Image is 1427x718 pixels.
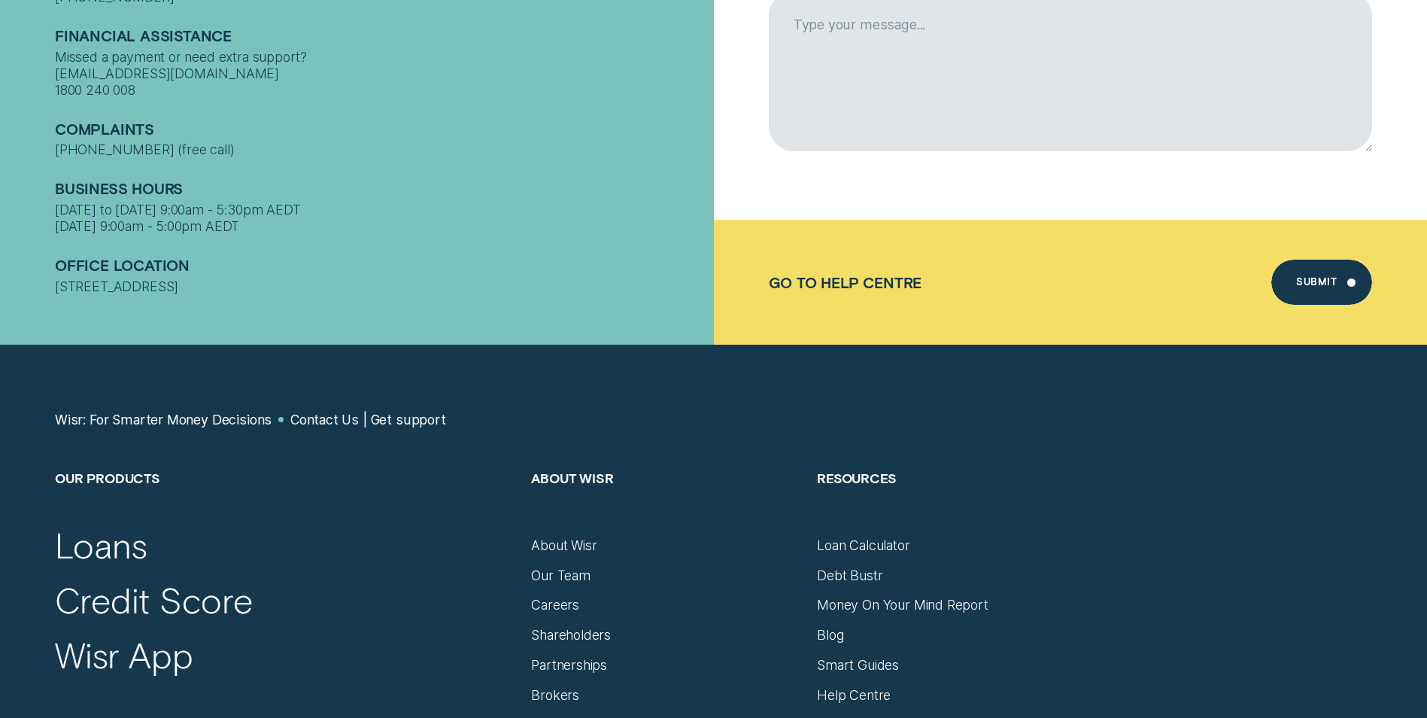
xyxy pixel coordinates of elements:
[55,202,705,235] div: [DATE] to [DATE] 9:00am - 5:30pm AEDT [DATE] 9:00am - 5:00pm AEDT
[531,597,579,613] a: Careers
[55,27,705,49] h2: Financial assistance
[769,274,922,291] a: Go to Help Centre
[817,567,882,584] a: Debt Bustr
[531,470,800,537] h2: About Wisr
[55,578,253,622] a: Credit Score
[290,412,446,428] a: Contact Us | Get support
[55,523,147,567] a: Loans
[531,537,597,554] a: About Wisr
[817,687,891,704] a: Help Centre
[55,412,272,428] a: Wisr: For Smarter Money Decisions
[531,687,579,704] a: Brokers
[55,278,705,295] div: [STREET_ADDRESS]
[817,657,899,674] a: Smart Guides
[55,180,705,202] h2: Business Hours
[531,627,611,643] a: Shareholders
[55,633,193,677] a: Wisr App
[55,470,515,537] h2: Our Products
[55,49,705,99] div: Missed a payment or need extra support? [EMAIL_ADDRESS][DOMAIN_NAME] 1800 240 008
[55,142,705,159] div: [PHONE_NUMBER] (free call)
[531,657,607,674] a: Partnerships
[817,627,843,643] a: Blog
[55,257,705,278] h2: Office Location
[817,537,909,554] a: Loan Calculator
[1271,260,1372,305] button: Submit
[531,567,591,584] a: Our Team
[817,597,988,613] a: Money On Your Mind Report
[55,120,705,142] h2: Complaints
[817,470,1086,537] h2: Resources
